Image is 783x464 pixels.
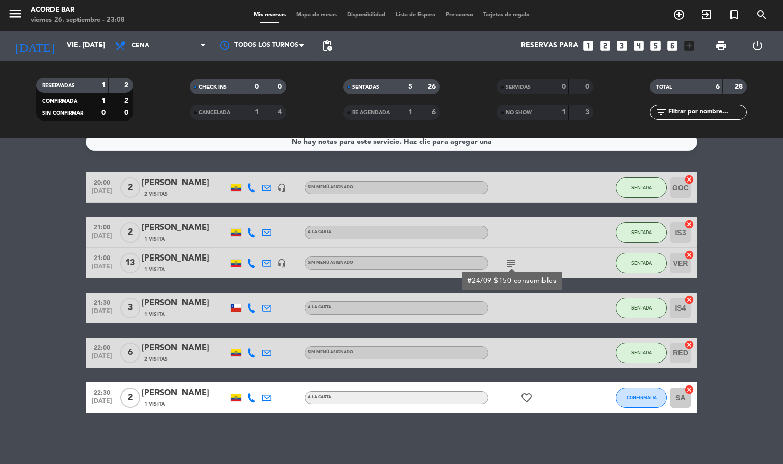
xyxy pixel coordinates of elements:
[521,42,578,50] span: Reservas para
[585,83,591,90] strong: 0
[582,39,595,53] i: looks_one
[142,297,228,310] div: [PERSON_NAME]
[598,39,612,53] i: looks_two
[42,99,77,104] span: CONFIRMADA
[89,386,115,398] span: 22:30
[390,12,440,18] span: Lista de Espera
[432,109,438,116] strong: 6
[673,9,685,21] i: add_circle_outline
[616,177,667,198] button: SENTADA
[89,308,115,320] span: [DATE]
[616,388,667,408] button: CONFIRMADA
[308,185,353,189] span: Sin menú asignado
[631,305,652,311] span: SENTADA
[683,39,696,53] i: add_box
[585,109,591,116] strong: 3
[89,233,115,244] span: [DATE]
[89,221,115,233] span: 21:00
[255,83,259,90] strong: 0
[616,253,667,273] button: SENTADA
[124,109,130,116] strong: 0
[31,5,125,15] div: Acorde Bar
[42,83,75,88] span: RESERVADAS
[562,109,566,116] strong: 1
[249,12,291,18] span: Mis reservas
[684,174,694,185] i: cancel
[120,253,140,273] span: 13
[278,109,284,116] strong: 4
[89,296,115,308] span: 21:30
[8,6,23,21] i: menu
[120,343,140,363] span: 6
[199,85,227,90] span: CHECK INS
[505,257,517,269] i: subject
[655,106,667,118] i: filter_list
[308,395,331,399] span: A la carta
[142,252,228,265] div: [PERSON_NAME]
[89,176,115,188] span: 20:00
[89,263,115,275] span: [DATE]
[715,40,727,52] span: print
[684,295,694,305] i: cancel
[700,9,713,21] i: exit_to_app
[735,83,745,90] strong: 28
[291,12,342,18] span: Mapa de mesas
[101,97,106,105] strong: 1
[144,355,168,364] span: 2 Visitas
[124,97,130,105] strong: 2
[8,35,62,57] i: [DATE]
[616,343,667,363] button: SENTADA
[631,229,652,235] span: SENTADA
[739,31,775,61] div: LOG OUT
[684,250,694,260] i: cancel
[321,40,333,52] span: pending_actions
[478,12,535,18] span: Tarjetas de regalo
[506,85,531,90] span: SERVIDAS
[277,259,286,268] i: headset_mic
[308,350,353,354] span: Sin menú asignado
[308,261,353,265] span: Sin menú asignado
[616,298,667,318] button: SENTADA
[199,110,230,115] span: CANCELADA
[684,384,694,395] i: cancel
[631,185,652,190] span: SENTADA
[352,85,379,90] span: SENTADAS
[120,298,140,318] span: 3
[440,12,478,18] span: Pre-acceso
[144,266,165,274] span: 1 Visita
[467,276,557,287] div: #24/09 $150 consumibles
[132,42,149,49] span: Cena
[255,109,259,116] strong: 1
[631,260,652,266] span: SENTADA
[144,235,165,243] span: 1 Visita
[716,83,720,90] strong: 6
[562,83,566,90] strong: 0
[95,40,107,52] i: arrow_drop_down
[89,353,115,365] span: [DATE]
[728,9,740,21] i: turned_in_not
[292,136,492,148] div: No hay notas para este servicio. Haz clic para agregar una
[142,386,228,400] div: [PERSON_NAME]
[8,6,23,25] button: menu
[144,190,168,198] span: 2 Visitas
[656,85,672,90] span: TOTAL
[649,39,662,53] i: looks_5
[506,110,532,115] span: NO SHOW
[408,109,412,116] strong: 1
[120,177,140,198] span: 2
[667,107,746,118] input: Filtrar por nombre...
[144,400,165,408] span: 1 Visita
[615,39,629,53] i: looks_3
[278,83,284,90] strong: 0
[616,222,667,243] button: SENTADA
[89,251,115,263] span: 21:00
[142,176,228,190] div: [PERSON_NAME]
[408,83,412,90] strong: 5
[342,12,390,18] span: Disponibilidad
[352,110,390,115] span: RE AGENDADA
[120,222,140,243] span: 2
[684,340,694,350] i: cancel
[632,39,645,53] i: looks_4
[120,388,140,408] span: 2
[666,39,679,53] i: looks_6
